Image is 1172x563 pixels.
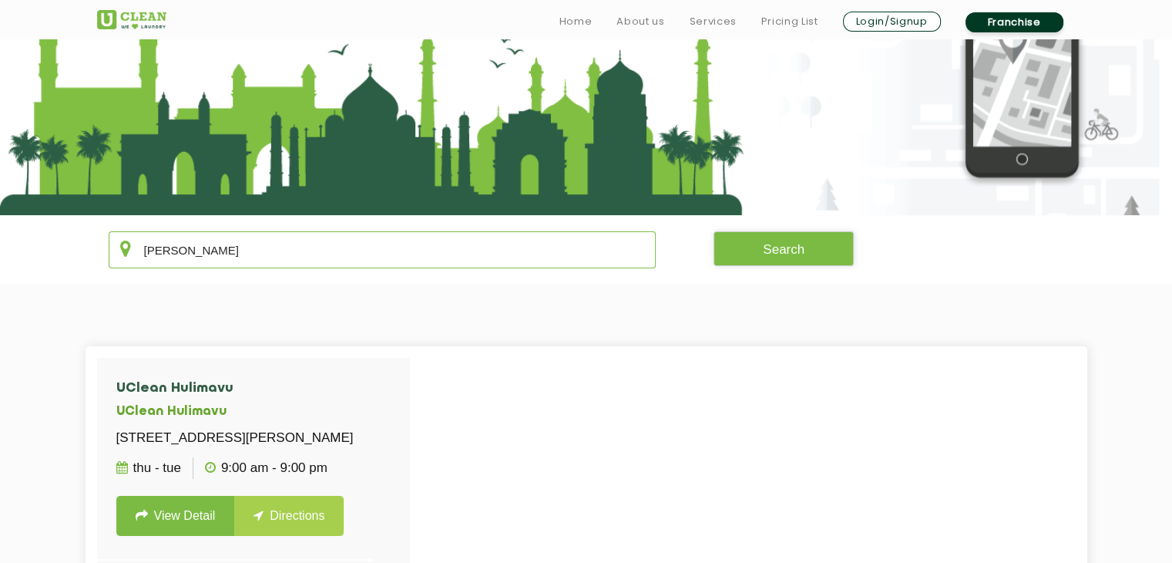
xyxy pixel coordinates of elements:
[109,231,657,268] input: Enter city/area/pin Code
[116,496,235,536] a: View Detail
[205,457,327,479] p: 9:00 AM - 9:00 PM
[116,427,354,449] p: [STREET_ADDRESS][PERSON_NAME]
[761,12,818,31] a: Pricing List
[116,405,354,420] h5: UClean Hulimavu
[97,10,166,29] img: UClean Laundry and Dry Cleaning
[116,457,181,479] p: Thu - Tue
[843,12,941,32] a: Login/Signup
[689,12,736,31] a: Services
[234,496,344,536] a: Directions
[714,231,854,266] button: Search
[559,12,593,31] a: Home
[965,12,1063,32] a: Franchise
[616,12,664,31] a: About us
[116,381,354,396] h4: UClean Hulimavu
